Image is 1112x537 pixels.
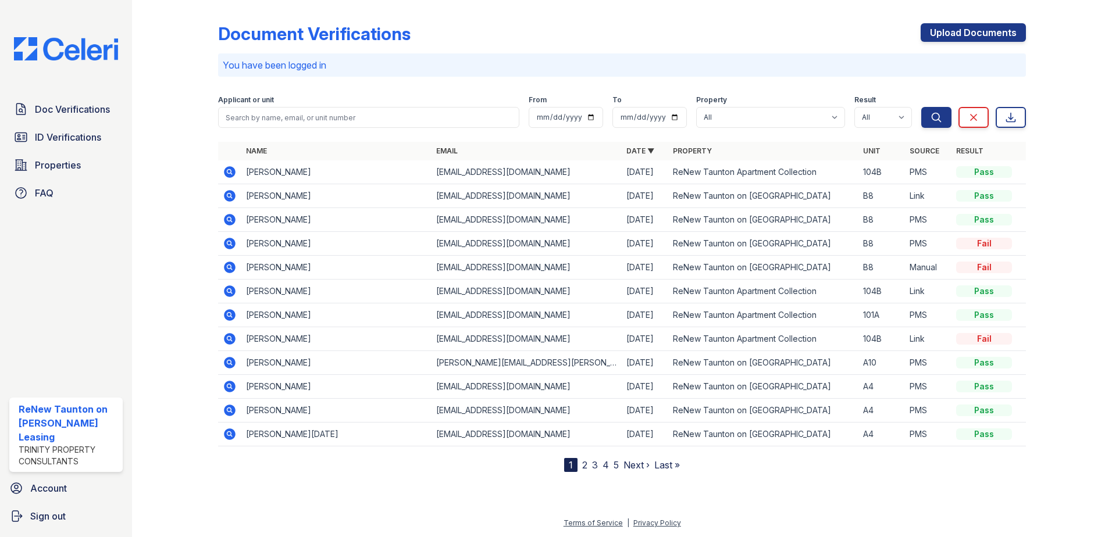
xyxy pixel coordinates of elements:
[905,256,951,280] td: Manual
[858,375,905,399] td: A4
[622,232,668,256] td: [DATE]
[241,280,432,303] td: [PERSON_NAME]
[5,504,127,528] a: Sign out
[633,518,681,527] a: Privacy Policy
[218,95,274,105] label: Applicant or unit
[622,160,668,184] td: [DATE]
[622,280,668,303] td: [DATE]
[432,327,622,351] td: [EMAIL_ADDRESS][DOMAIN_NAME]
[241,423,432,446] td: [PERSON_NAME][DATE]
[564,518,623,527] a: Terms of Service
[19,444,118,467] div: Trinity Property Consultants
[35,158,81,172] span: Properties
[668,303,858,327] td: ReNew Taunton Apartment Collection
[668,232,858,256] td: ReNew Taunton on [GEOGRAPHIC_DATA]
[858,232,905,256] td: B8
[858,327,905,351] td: 104B
[432,232,622,256] td: [EMAIL_ADDRESS][DOMAIN_NAME]
[241,399,432,423] td: [PERSON_NAME]
[9,98,123,121] a: Doc Verifications
[956,404,1012,416] div: Pass
[905,232,951,256] td: PMS
[905,375,951,399] td: PMS
[218,23,411,44] div: Document Verifications
[905,303,951,327] td: PMS
[30,509,66,523] span: Sign out
[592,459,598,471] a: 3
[956,285,1012,297] div: Pass
[956,357,1012,368] div: Pass
[623,459,650,471] a: Next ›
[956,428,1012,440] div: Pass
[614,459,619,471] a: 5
[622,327,668,351] td: [DATE]
[436,146,458,155] a: Email
[956,146,983,155] a: Result
[35,130,101,144] span: ID Verifications
[863,146,881,155] a: Unit
[241,327,432,351] td: [PERSON_NAME]
[622,399,668,423] td: [DATE]
[858,160,905,184] td: 104B
[626,146,654,155] a: Date ▼
[858,184,905,208] td: B8
[858,423,905,446] td: A4
[956,309,1012,321] div: Pass
[9,153,123,177] a: Properties
[432,208,622,232] td: [EMAIL_ADDRESS][DOMAIN_NAME]
[921,23,1026,42] a: Upload Documents
[668,256,858,280] td: ReNew Taunton on [GEOGRAPHIC_DATA]
[858,280,905,303] td: 104B
[35,102,110,116] span: Doc Verifications
[432,256,622,280] td: [EMAIL_ADDRESS][DOMAIN_NAME]
[241,160,432,184] td: [PERSON_NAME]
[432,303,622,327] td: [EMAIL_ADDRESS][DOMAIN_NAME]
[564,458,578,472] div: 1
[905,280,951,303] td: Link
[241,232,432,256] td: [PERSON_NAME]
[858,208,905,232] td: B8
[668,327,858,351] td: ReNew Taunton Apartment Collection
[905,160,951,184] td: PMS
[854,95,876,105] label: Result
[654,459,680,471] a: Last »
[5,37,127,60] img: CE_Logo_Blue-a8612792a0a2168367f1c8372b55b34899dd931a85d93a1a3d3e32e68fde9ad4.png
[218,107,519,128] input: Search by name, email, or unit number
[622,256,668,280] td: [DATE]
[432,160,622,184] td: [EMAIL_ADDRESS][DOMAIN_NAME]
[668,160,858,184] td: ReNew Taunton Apartment Collection
[241,256,432,280] td: [PERSON_NAME]
[905,423,951,446] td: PMS
[432,399,622,423] td: [EMAIL_ADDRESS][DOMAIN_NAME]
[858,303,905,327] td: 101A
[668,399,858,423] td: ReNew Taunton on [GEOGRAPHIC_DATA]
[858,256,905,280] td: B8
[905,399,951,423] td: PMS
[622,351,668,375] td: [DATE]
[956,262,1012,273] div: Fail
[241,375,432,399] td: [PERSON_NAME]
[622,375,668,399] td: [DATE]
[627,518,629,527] div: |
[622,423,668,446] td: [DATE]
[622,303,668,327] td: [DATE]
[529,95,547,105] label: From
[905,327,951,351] td: Link
[5,477,127,500] a: Account
[19,402,118,444] div: ReNew Taunton on [PERSON_NAME] Leasing
[956,166,1012,178] div: Pass
[35,186,54,200] span: FAQ
[858,351,905,375] td: A10
[241,351,432,375] td: [PERSON_NAME]
[910,146,939,155] a: Source
[603,459,609,471] a: 4
[241,184,432,208] td: [PERSON_NAME]
[668,280,858,303] td: ReNew Taunton Apartment Collection
[9,181,123,205] a: FAQ
[673,146,712,155] a: Property
[905,208,951,232] td: PMS
[696,95,727,105] label: Property
[432,184,622,208] td: [EMAIL_ADDRESS][DOMAIN_NAME]
[956,381,1012,392] div: Pass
